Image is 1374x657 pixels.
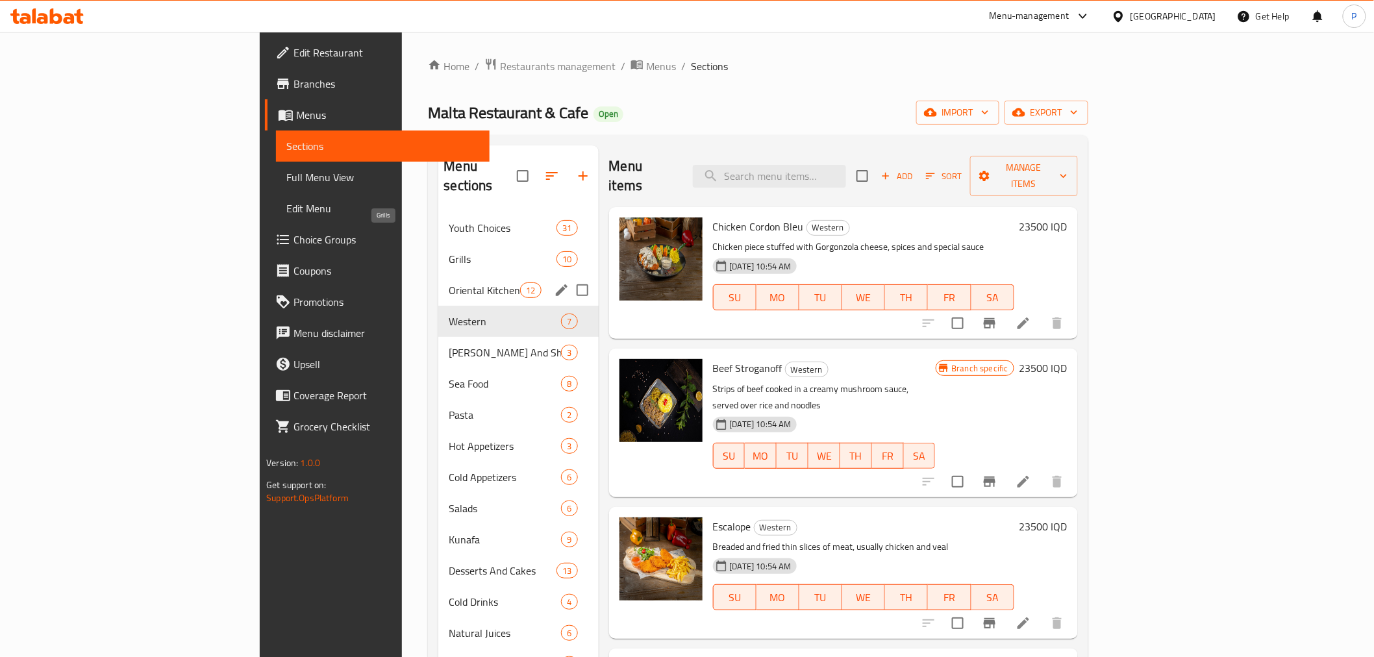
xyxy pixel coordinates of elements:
span: Western [807,220,849,235]
a: Edit Menu [276,193,489,224]
button: FR [872,443,904,469]
div: Oriental Kitchen12edit [438,275,598,306]
span: Oriental Kitchen [449,282,520,298]
span: SA [977,588,1009,607]
span: 9 [562,534,577,546]
button: TH [885,584,928,610]
button: export [1005,101,1088,125]
li: / [681,58,686,74]
a: Support.OpsPlatform [266,490,349,506]
span: FR [933,588,966,607]
span: 3 [562,440,577,452]
div: [GEOGRAPHIC_DATA] [1130,9,1216,23]
span: Escalope [713,517,751,536]
span: MO [762,288,794,307]
h6: 23500 IQD [1019,217,1068,236]
span: MO [762,588,794,607]
button: Manage items [970,156,1078,196]
button: Branch-specific-item [974,608,1005,639]
div: Cold Drinks4 [438,586,598,617]
span: Choice Groups [294,232,479,247]
button: Branch-specific-item [974,308,1005,339]
span: 6 [562,471,577,484]
span: SU [719,447,740,465]
span: Add [879,169,914,184]
a: Coverage Report [265,380,489,411]
h2: Menu items [609,156,678,195]
input: search [693,165,846,188]
span: Kunafa [449,532,561,547]
button: edit [552,280,571,300]
span: Add item [876,166,918,186]
button: Add [876,166,918,186]
a: Upsell [265,349,489,380]
img: Escalope [619,517,703,601]
span: Malta Restaurant & Cafe [428,98,588,127]
div: Salads6 [438,493,598,524]
span: MO [750,447,771,465]
span: Restaurants management [500,58,616,74]
img: Chicken Cordon Bleu [619,217,703,301]
span: 7 [562,316,577,328]
div: Cold Drinks [449,594,561,610]
span: SU [719,588,751,607]
span: Sea Food [449,376,561,391]
a: Edit menu item [1016,316,1031,331]
button: delete [1042,608,1073,639]
span: Salads [449,501,561,516]
span: 31 [557,222,577,234]
div: Western7 [438,306,598,337]
button: delete [1042,466,1073,497]
span: WE [814,447,835,465]
span: Sort items [918,166,970,186]
span: Select to update [944,610,971,637]
span: Select all sections [509,162,536,190]
div: Youth Choices31 [438,212,598,243]
div: items [561,594,577,610]
span: 3 [562,347,577,359]
span: 10 [557,253,577,266]
span: Upsell [294,356,479,372]
span: Select to update [944,310,971,337]
span: Hot Appetizers [449,438,561,454]
div: Hot Appetizers3 [438,430,598,462]
span: Branch specific [947,362,1014,375]
span: 8 [562,378,577,390]
button: MO [756,584,799,610]
button: SU [713,584,756,610]
button: Branch-specific-item [974,466,1005,497]
button: TU [799,584,842,610]
span: Chicken Cordon Bleu [713,217,804,236]
span: TU [782,447,803,465]
span: 1.0.0 [301,454,321,471]
span: Coverage Report [294,388,479,403]
button: TH [885,284,928,310]
span: [DATE] 10:54 AM [725,418,797,430]
span: 2 [562,409,577,421]
a: Coupons [265,255,489,286]
div: Desserts And Cakes13 [438,555,598,586]
span: Sections [691,58,728,74]
div: Kunafa9 [438,524,598,555]
div: Western [449,314,561,329]
button: WE [808,443,840,469]
div: items [561,625,577,641]
div: Open [593,106,623,122]
p: Chicken piece stuffed with Gorgonzola cheese, spices and special sauce [713,239,1014,255]
span: import [927,105,989,121]
div: Grills10 [438,243,598,275]
div: items [561,501,577,516]
span: [PERSON_NAME] And Shawarma [449,345,561,360]
button: FR [928,584,971,610]
span: 6 [562,502,577,515]
span: Western [786,362,828,377]
span: Sort [926,169,962,184]
a: Menus [265,99,489,130]
button: SA [971,284,1014,310]
div: Cold Appetizers6 [438,462,598,493]
button: WE [842,284,885,310]
span: Pasta [449,407,561,423]
a: Branches [265,68,489,99]
span: Desserts And Cakes [449,563,556,578]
